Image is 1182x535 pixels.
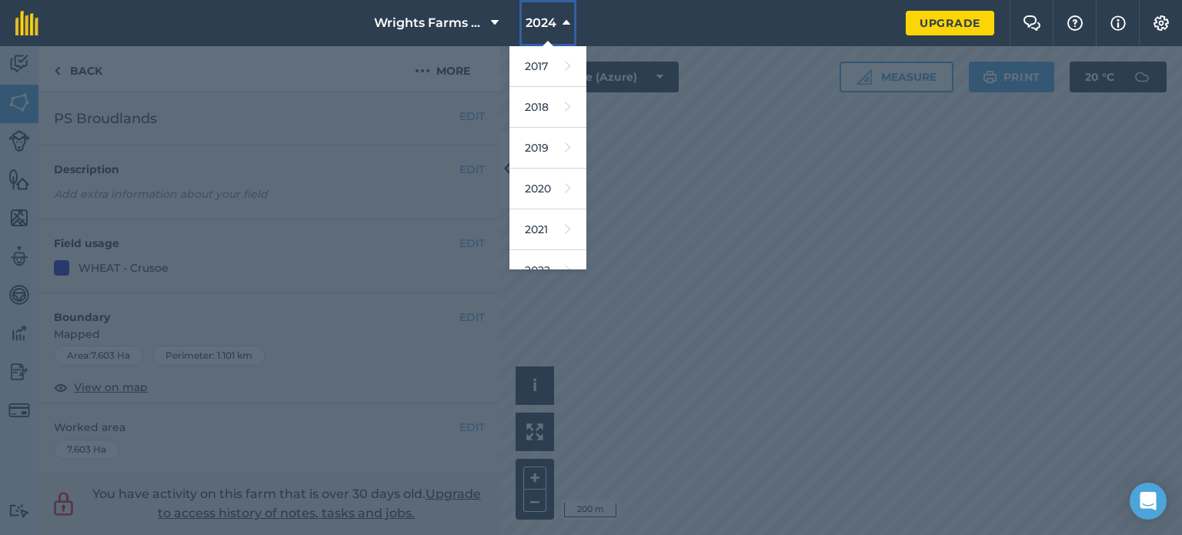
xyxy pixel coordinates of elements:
[374,14,485,32] span: Wrights Farms Contracting
[509,209,586,250] a: 2021
[1130,483,1167,520] div: Open Intercom Messenger
[509,128,586,169] a: 2019
[1152,15,1170,31] img: A cog icon
[906,11,994,35] a: Upgrade
[526,14,556,32] span: 2024
[509,169,586,209] a: 2020
[1023,15,1041,31] img: Two speech bubbles overlapping with the left bubble in the forefront
[509,87,586,128] a: 2018
[15,11,38,35] img: fieldmargin Logo
[509,250,586,291] a: 2022
[509,46,586,87] a: 2017
[1066,15,1084,31] img: A question mark icon
[1110,14,1126,32] img: svg+xml;base64,PHN2ZyB4bWxucz0iaHR0cDovL3d3dy53My5vcmcvMjAwMC9zdmciIHdpZHRoPSIxNyIgaGVpZ2h0PSIxNy...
